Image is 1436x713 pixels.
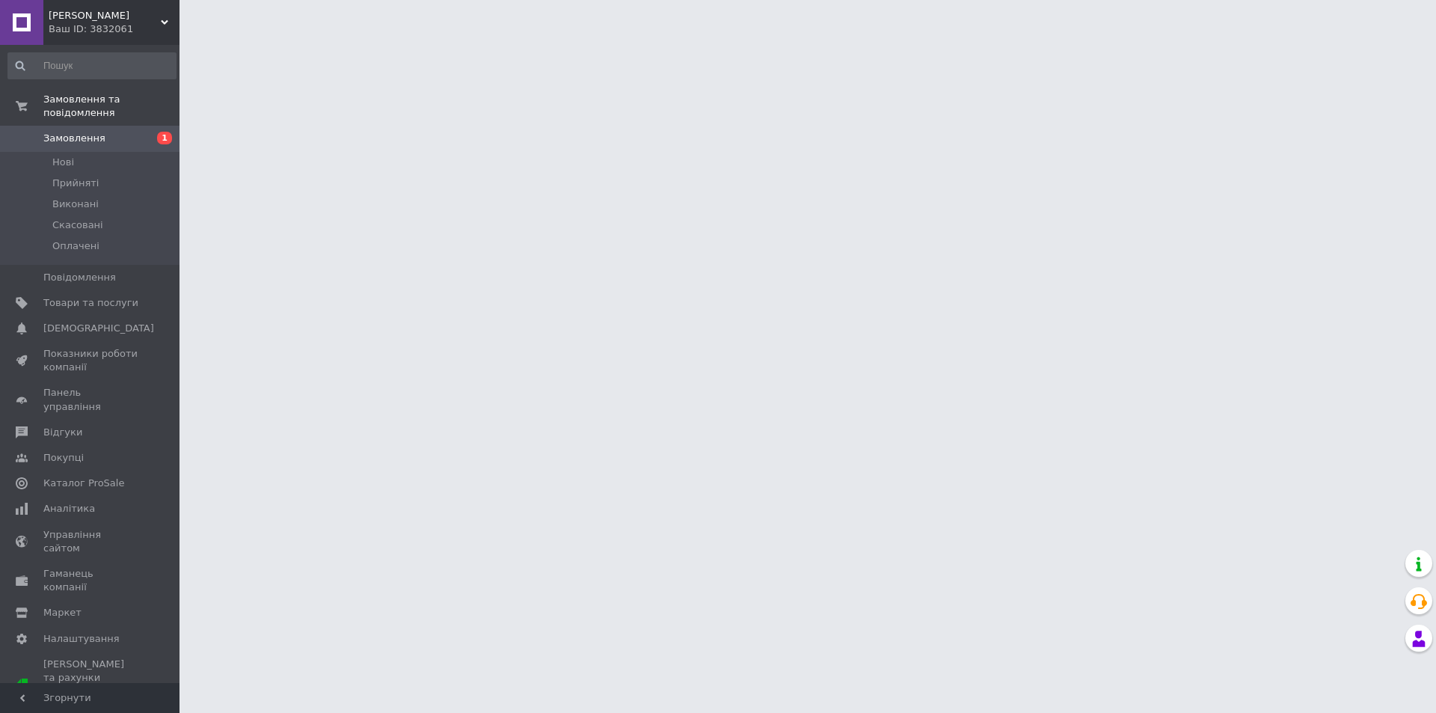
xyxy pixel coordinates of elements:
input: Пошук [7,52,177,79]
div: Ваш ID: 3832061 [49,22,179,36]
span: Повідомлення [43,271,116,284]
span: [PERSON_NAME] та рахунки [43,658,138,712]
span: Прийняті [52,177,99,190]
span: Товари та послуги [43,296,138,310]
span: Каталог ProSale [43,477,124,490]
span: Показники роботи компанії [43,347,138,374]
span: Замовлення [43,132,105,145]
span: Аналітика [43,502,95,515]
span: Замовлення та повідомлення [43,93,179,120]
span: Скасовані [52,218,103,232]
span: 1 [157,132,172,144]
span: Оплачені [52,239,99,253]
span: Управління сайтом [43,528,138,555]
span: ФОП Михальов В.І. [49,9,161,22]
span: Налаштування [43,632,120,646]
span: Відгуки [43,426,82,439]
span: Маркет [43,606,82,619]
span: Панель управління [43,386,138,413]
span: Гаманець компанії [43,567,138,594]
span: Виконані [52,198,99,211]
span: [DEMOGRAPHIC_DATA] [43,322,154,335]
span: Покупці [43,451,84,465]
span: Нові [52,156,74,169]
